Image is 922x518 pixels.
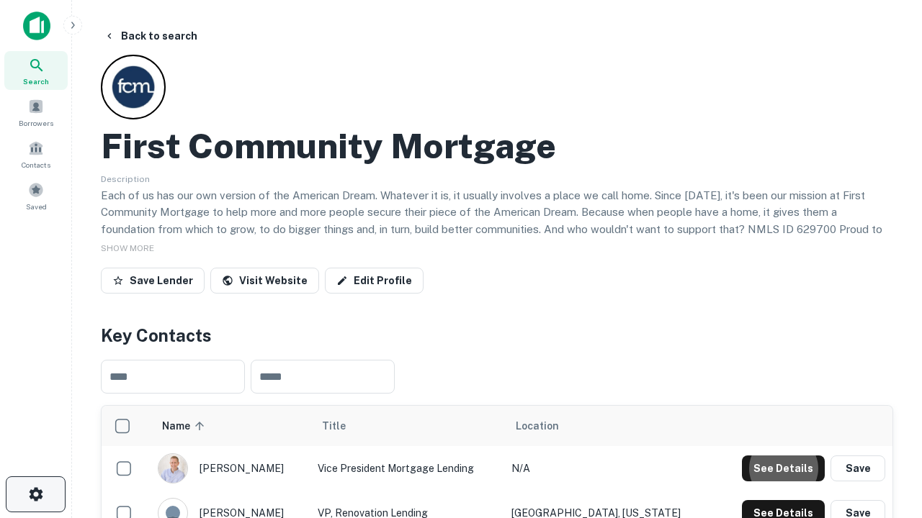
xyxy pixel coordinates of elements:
[26,201,47,212] span: Saved
[504,406,713,446] th: Location
[4,176,68,215] a: Saved
[101,125,556,167] h2: First Community Mortgage
[101,187,893,255] p: Each of us has our own version of the American Dream. Whatever it is, it usually involves a place...
[158,453,303,483] div: [PERSON_NAME]
[19,117,53,129] span: Borrowers
[23,76,49,87] span: Search
[158,454,187,483] img: 1520878720083
[850,357,922,426] iframe: Chat Widget
[101,322,893,348] h4: Key Contacts
[831,455,885,481] button: Save
[23,12,50,40] img: capitalize-icon.png
[742,455,825,481] button: See Details
[101,243,154,253] span: SHOW MORE
[310,446,504,491] td: Vice President Mortgage Lending
[325,268,424,294] a: Edit Profile
[98,23,203,49] button: Back to search
[4,93,68,132] a: Borrowers
[4,135,68,173] a: Contacts
[210,268,319,294] a: Visit Website
[162,417,209,435] span: Name
[22,159,50,171] span: Contacts
[322,417,364,435] span: Title
[310,406,504,446] th: Title
[504,446,713,491] td: N/A
[516,417,559,435] span: Location
[151,406,310,446] th: Name
[101,174,150,184] span: Description
[101,268,205,294] button: Save Lender
[4,51,68,90] a: Search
